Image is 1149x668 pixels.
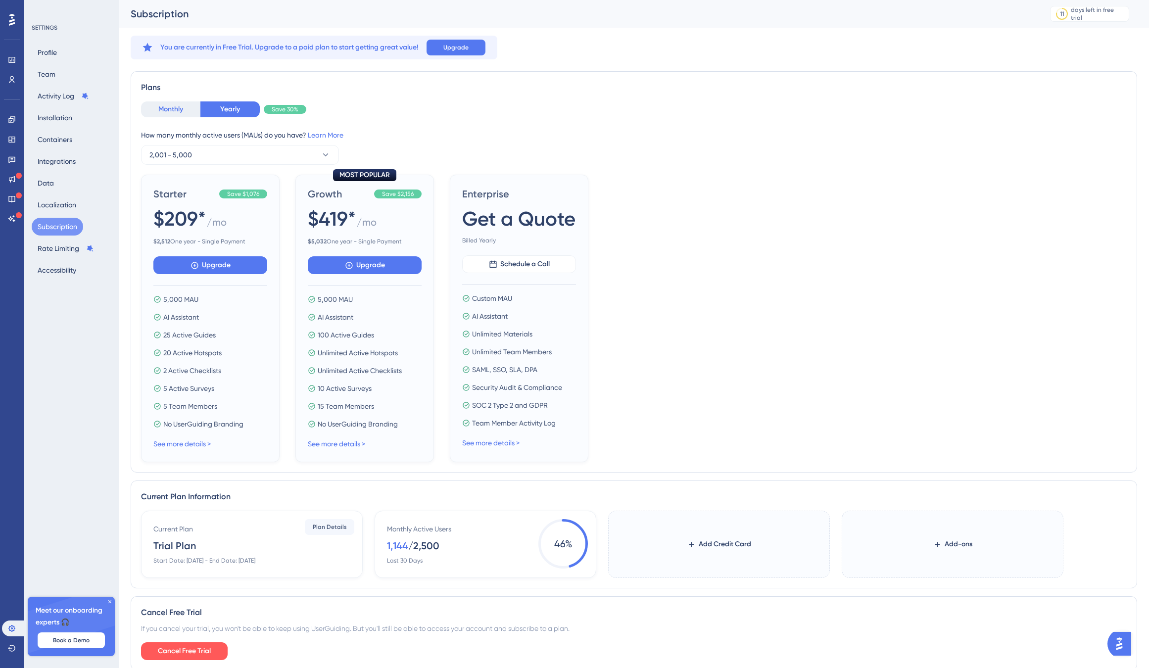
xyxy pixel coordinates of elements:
[32,152,82,170] button: Integrations
[163,400,217,412] span: 5 Team Members
[163,293,198,305] span: 5,000 MAU
[313,523,347,531] span: Plan Details
[462,439,520,447] a: See more details >
[32,65,61,83] button: Team
[202,259,231,271] span: Upgrade
[163,347,222,359] span: 20 Active Hotspots
[163,418,243,430] span: No UserGuiding Branding
[32,174,60,192] button: Data
[472,328,532,340] span: Unlimited Materials
[200,101,260,117] button: Yearly
[272,105,298,113] span: Save 30%
[141,622,1127,634] div: If you cancel your trial, you won't be able to keep using UserGuiding. But you'll still be able t...
[227,190,259,198] span: Save $1,076
[163,311,199,323] span: AI Assistant
[153,557,255,565] div: Start Date: [DATE] - End Date: [DATE]
[163,329,216,341] span: 25 Active Guides
[318,311,353,323] span: AI Assistant
[408,539,439,553] div: / 2,500
[945,538,972,550] span: Add-ons
[131,7,1025,21] div: Subscription
[357,215,377,234] span: / mo
[153,523,193,535] div: Current Plan
[318,329,374,341] span: 100 Active Guides
[153,256,267,274] button: Upgrade
[462,187,576,201] span: Enterprise
[32,44,63,61] button: Profile
[462,255,576,273] button: Schedule a Call
[671,535,767,553] button: Add Credit Card
[305,519,354,535] button: Plan Details
[163,365,221,377] span: 2 Active Checklists
[1060,10,1064,18] div: 11
[318,400,374,412] span: 15 Team Members
[32,196,82,214] button: Localization
[462,205,575,233] span: Get a Quote
[472,399,548,411] span: SOC 2 Type 2 and GDPR
[472,382,562,393] span: Security Audit & Compliance
[699,538,751,550] span: Add Credit Card
[141,491,1127,503] div: Current Plan Information
[32,239,100,257] button: Rate Limiting
[153,440,211,448] a: See more details >
[387,523,451,535] div: Monthly Active Users
[308,238,422,245] span: One year - Single Payment
[308,440,365,448] a: See more details >
[462,237,576,244] span: Billed Yearly
[356,259,385,271] span: Upgrade
[1107,629,1137,659] iframe: UserGuiding AI Assistant Launcher
[387,557,423,565] div: Last 30 Days
[308,256,422,274] button: Upgrade
[318,293,353,305] span: 5,000 MAU
[141,145,339,165] button: 2,001 - 5,000
[141,642,228,660] button: Cancel Free Trial
[32,218,83,236] button: Subscription
[472,417,556,429] span: Team Member Activity Log
[500,258,550,270] span: Schedule a Call
[32,261,82,279] button: Accessibility
[538,519,588,569] span: 46 %
[32,87,95,105] button: Activity Log
[308,131,343,139] a: Learn More
[472,310,508,322] span: AI Assistant
[158,645,211,657] span: Cancel Free Trial
[160,42,419,53] span: You are currently in Free Trial. Upgrade to a paid plan to start getting great value!
[308,205,356,233] span: $419*
[308,187,370,201] span: Growth
[1071,6,1126,22] div: days left in free trial
[207,215,227,234] span: / mo
[917,535,988,553] button: Add-ons
[149,149,192,161] span: 2,001 - 5,000
[318,365,402,377] span: Unlimited Active Checklists
[32,109,78,127] button: Installation
[308,238,327,245] b: $ 5,032
[318,382,372,394] span: 10 Active Surveys
[427,40,485,55] button: Upgrade
[153,539,196,553] div: Trial Plan
[53,636,90,644] span: Book a Demo
[141,607,1127,619] div: Cancel Free Trial
[32,131,78,148] button: Containers
[318,347,398,359] span: Unlimited Active Hotspots
[141,129,1127,141] div: How many monthly active users (MAUs) do you have?
[36,605,107,628] span: Meet our onboarding experts 🎧
[333,169,396,181] div: MOST POPULAR
[163,382,214,394] span: 5 Active Surveys
[443,44,469,51] span: Upgrade
[153,238,170,245] b: $ 2,512
[387,539,408,553] div: 1,144
[153,238,267,245] span: One year - Single Payment
[153,205,206,233] span: $209*
[318,418,398,430] span: No UserGuiding Branding
[472,346,552,358] span: Unlimited Team Members
[382,190,414,198] span: Save $2,156
[472,364,537,376] span: SAML, SSO, SLA, DPA
[141,82,1127,94] div: Plans
[38,632,105,648] button: Book a Demo
[32,24,112,32] div: SETTINGS
[472,292,512,304] span: Custom MAU
[141,101,200,117] button: Monthly
[153,187,215,201] span: Starter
